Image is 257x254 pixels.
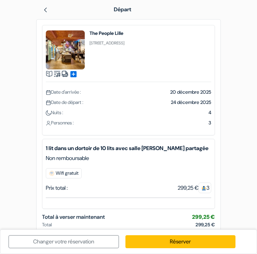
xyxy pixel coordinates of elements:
[42,221,215,228] div: Total
[90,40,124,46] small: [STREET_ADDRESS]
[46,120,74,126] span: Personnes :
[170,89,211,95] span: 20 décembre 2025
[46,121,51,126] img: user_icon.svg
[9,235,119,248] a: Changer votre réservation
[46,184,68,192] div: Prix total :
[90,30,124,36] h4: The People Lille
[46,70,53,77] img: book.svg
[49,171,54,176] img: free_wifi.svg
[46,99,83,105] span: Date de départ :
[43,7,48,13] img: left_arrow.svg
[125,235,236,248] a: Réserver
[54,70,60,77] img: music.svg
[46,168,82,178] span: Wifi gratuit
[46,109,63,116] span: Nuits :
[178,184,211,192] div: 299,25 €
[69,70,78,78] span: add_box
[46,90,51,95] img: calendar.svg
[192,213,215,220] span: 299,25 €
[46,144,211,152] b: 1 lit dans un dortoir de 10 lits avec salle [PERSON_NAME] partagée
[62,70,68,77] img: truck.svg
[42,213,105,220] span: Total à verser maintenant
[69,70,78,77] a: add_box
[208,120,211,126] span: 3
[208,109,211,116] span: 4
[46,100,51,105] img: calendar.svg
[195,221,215,228] span: 299,25 €
[46,154,89,162] span: Non remboursable
[114,6,131,13] span: Départ
[46,89,81,95] span: Date d'arrivée :
[199,183,211,193] span: 3
[171,99,211,105] span: 24 décembre 2025
[46,110,51,116] img: moon.svg
[201,186,206,191] img: guest.svg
